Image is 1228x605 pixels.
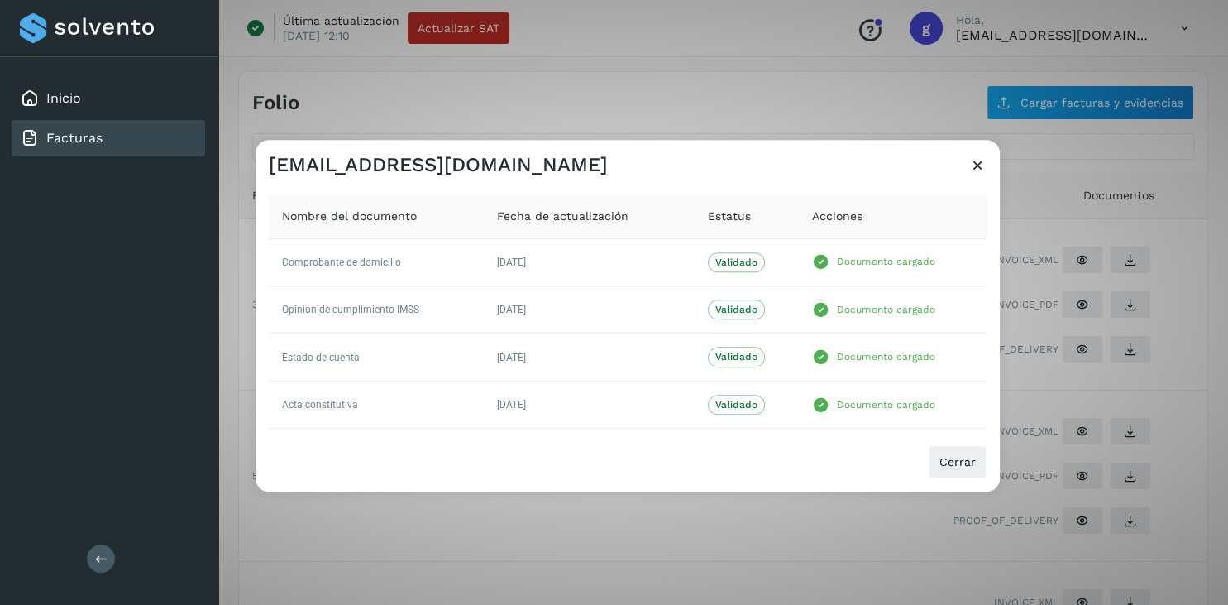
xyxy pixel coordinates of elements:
[837,257,934,268] p: Documento cargado
[12,120,205,156] div: Facturas
[708,208,751,225] span: Estatus
[715,352,757,363] p: Validado
[837,304,934,315] p: Documento cargado
[497,399,526,411] span: [DATE]
[837,399,934,411] p: Documento cargado
[282,304,419,315] span: Opinion de cumplimiento IMSS
[282,208,417,225] span: Nombre del documento
[12,80,205,117] div: Inicio
[282,399,358,411] span: Acta constitutiva
[837,351,934,363] p: Documento cargado
[269,153,608,177] h3: [EMAIL_ADDRESS][DOMAIN_NAME]
[46,90,81,106] a: Inicio
[812,208,862,225] span: Acciones
[715,304,757,315] p: Validado
[715,399,757,411] p: Validado
[715,257,757,268] p: Validado
[939,456,976,468] span: Cerrar
[497,257,526,268] span: [DATE]
[929,445,987,478] button: Cerrar
[497,208,628,225] span: Fecha de actualización
[46,130,103,146] a: Facturas
[282,257,401,268] span: Comprobante de domicilio
[497,352,526,363] span: [DATE]
[282,352,360,363] span: Estado de cuenta
[497,304,526,315] span: [DATE]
